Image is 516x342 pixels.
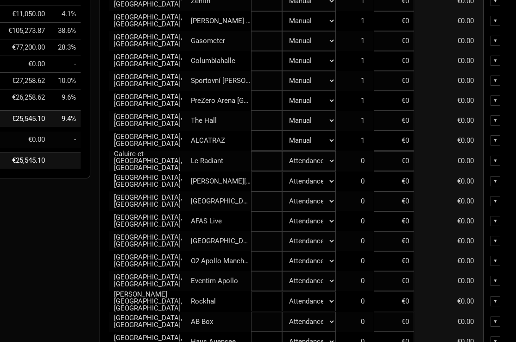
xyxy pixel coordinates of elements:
span: 0 [361,157,374,165]
td: Merch Profit as % of Tour Income [50,132,81,148]
div: ▼ [491,36,501,46]
td: €0.00 [414,291,484,312]
td: AFAS Live [191,211,251,231]
span: 0 [361,317,374,326]
td: [GEOGRAPHIC_DATA], [GEOGRAPHIC_DATA] [109,111,191,131]
td: Gasometer [191,31,251,51]
div: ▼ [491,76,501,86]
td: €0.00 [414,251,484,271]
div: ▼ [491,115,501,126]
td: Caluire-et-[GEOGRAPHIC_DATA], [GEOGRAPHIC_DATA] [109,151,191,171]
div: ▼ [491,276,501,286]
span: 1 [361,96,374,105]
td: The Hall [191,111,251,131]
td: Le Radiant [191,151,251,171]
div: ▼ [491,196,501,206]
td: €77,200.00 [4,39,50,56]
td: [GEOGRAPHIC_DATA] [191,231,251,251]
td: €11,050.00 [4,6,50,23]
div: ▼ [491,56,501,66]
td: €0.00 [414,51,484,71]
td: [GEOGRAPHIC_DATA] [191,191,251,211]
div: ▼ [491,156,501,166]
td: [PERSON_NAME][GEOGRAPHIC_DATA], [GEOGRAPHIC_DATA] [109,291,191,312]
td: Personnel as % of Tour Income [50,23,81,39]
input: per head [374,211,414,231]
td: €0.00 [4,56,50,73]
td: O2 Apollo Manchester [191,251,251,271]
td: €0.00 [414,71,484,91]
input: per head [374,312,414,332]
td: €0.00 [414,151,484,171]
td: Commissions as % of Tour Income [50,89,81,106]
td: [GEOGRAPHIC_DATA], [GEOGRAPHIC_DATA] [109,51,191,71]
input: per head [374,291,414,311]
td: [GEOGRAPHIC_DATA], [GEOGRAPHIC_DATA] [109,171,191,191]
td: €0.00 [414,11,484,31]
td: Eventim Apollo [191,271,251,291]
div: ▼ [491,135,501,146]
td: €25,545.10 [4,110,50,127]
td: €25,545.10 [4,152,50,169]
span: 1 [361,17,374,25]
td: [GEOGRAPHIC_DATA], [GEOGRAPHIC_DATA] [109,231,191,251]
div: ▼ [491,176,501,186]
td: PreZero Arena [GEOGRAPHIC_DATA] [191,91,251,111]
div: ▼ [491,16,501,26]
td: [GEOGRAPHIC_DATA], [GEOGRAPHIC_DATA] [109,11,191,31]
td: €0.00 [4,132,50,148]
span: 1 [361,37,374,45]
td: [GEOGRAPHIC_DATA], [GEOGRAPHIC_DATA] [109,251,191,271]
span: 0 [361,277,374,285]
td: [GEOGRAPHIC_DATA], [GEOGRAPHIC_DATA] [109,71,191,91]
td: [PERSON_NAME][GEOGRAPHIC_DATA] [191,171,251,191]
td: Production as % of Tour Income [50,6,81,23]
td: [GEOGRAPHIC_DATA], [GEOGRAPHIC_DATA] [109,131,191,151]
td: €105,273.87 [4,23,50,39]
td: €0.00 [414,171,484,191]
td: Admin as % of Tour Income [50,73,81,89]
td: Tour Profit as % of Tour Income [50,110,81,127]
td: Travel as % of Tour Income [50,39,81,56]
span: 0 [361,297,374,305]
td: [GEOGRAPHIC_DATA], [GEOGRAPHIC_DATA] [109,191,191,211]
td: €0.00 [414,231,484,251]
td: €0.00 [414,211,484,231]
td: €0.00 [414,31,484,51]
td: €26,258.62 [4,89,50,106]
span: 1 [361,116,374,125]
td: [PERSON_NAME] Negra Music Club [191,11,251,31]
td: Rockhal [191,291,251,312]
td: [GEOGRAPHIC_DATA], [GEOGRAPHIC_DATA] [109,211,191,231]
div: ▼ [491,236,501,246]
td: €0.00 [414,271,484,291]
div: ▼ [491,216,501,226]
span: 0 [361,177,374,185]
span: 0 [361,257,374,265]
input: per head [374,271,414,291]
td: €0.00 [414,111,484,131]
td: Marketing as % of Tour Income [50,56,81,73]
td: Net Profit as % of Tour Income [50,152,81,169]
span: 1 [361,76,374,85]
div: ▼ [491,317,501,327]
td: €27,258.62 [4,73,50,89]
input: per head [374,191,414,211]
td: Columbiahalle [191,51,251,71]
td: €0.00 [414,191,484,211]
td: [GEOGRAPHIC_DATA], [GEOGRAPHIC_DATA] [109,312,191,332]
td: AB Box [191,312,251,332]
td: ALCATRAZ [191,131,251,151]
span: 1 [361,136,374,145]
div: ▼ [491,296,501,306]
td: [GEOGRAPHIC_DATA], [GEOGRAPHIC_DATA] [109,31,191,51]
span: 0 [361,197,374,205]
div: ▼ [491,256,501,266]
span: 0 [361,217,374,225]
input: per head [374,171,414,191]
td: Sportovní [PERSON_NAME] [191,71,251,91]
td: €0.00 [414,312,484,332]
span: 0 [361,237,374,245]
div: ▼ [491,95,501,106]
span: 1 [361,57,374,65]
